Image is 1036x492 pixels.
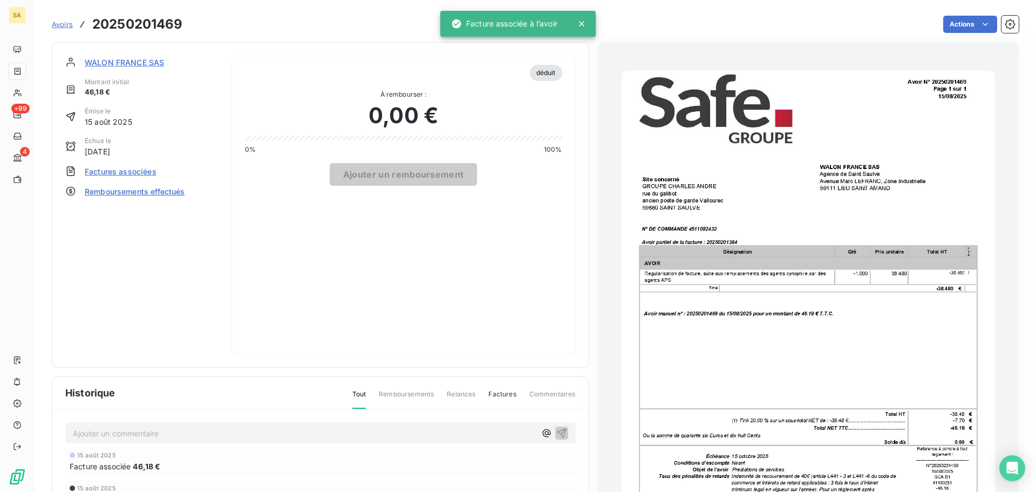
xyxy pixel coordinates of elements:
[11,104,30,113] span: +99
[85,166,156,177] span: Factures associées
[65,386,115,400] span: Historique
[85,87,129,98] span: 46,18 €
[85,186,185,197] span: Remboursements effectués
[9,106,25,123] a: +99
[133,461,160,472] span: 46,18 €
[70,461,131,472] span: Facture associée
[85,136,111,146] span: Échue le
[20,147,30,157] span: 4
[488,389,516,408] span: Factures
[85,57,164,68] span: WALON FRANCE SAS
[999,455,1025,481] div: Open Intercom Messenger
[85,106,132,116] span: Émise le
[9,149,25,166] a: 4
[85,146,111,157] span: [DATE]
[544,145,562,154] span: 100%
[245,90,562,99] span: À rembourser :
[9,468,26,486] img: Logo LeanPay
[9,6,26,24] div: SA
[352,389,366,409] span: Tout
[85,116,132,127] span: 15 août 2025
[52,19,73,30] a: Avoirs
[529,389,576,408] span: Commentaires
[943,16,997,33] button: Actions
[447,389,475,408] span: Relances
[52,20,73,29] span: Avoirs
[77,452,116,459] span: 15 août 2025
[369,99,438,132] span: 0,00 €
[85,77,129,87] span: Montant initial
[245,145,256,154] span: 0%
[92,15,183,34] h3: 20250201469
[530,65,562,81] span: déduit
[451,14,557,33] div: Facture associée à l’avoir
[77,485,116,491] span: 15 août 2025
[379,389,434,408] span: Remboursements
[330,163,478,186] button: Ajouter un remboursement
